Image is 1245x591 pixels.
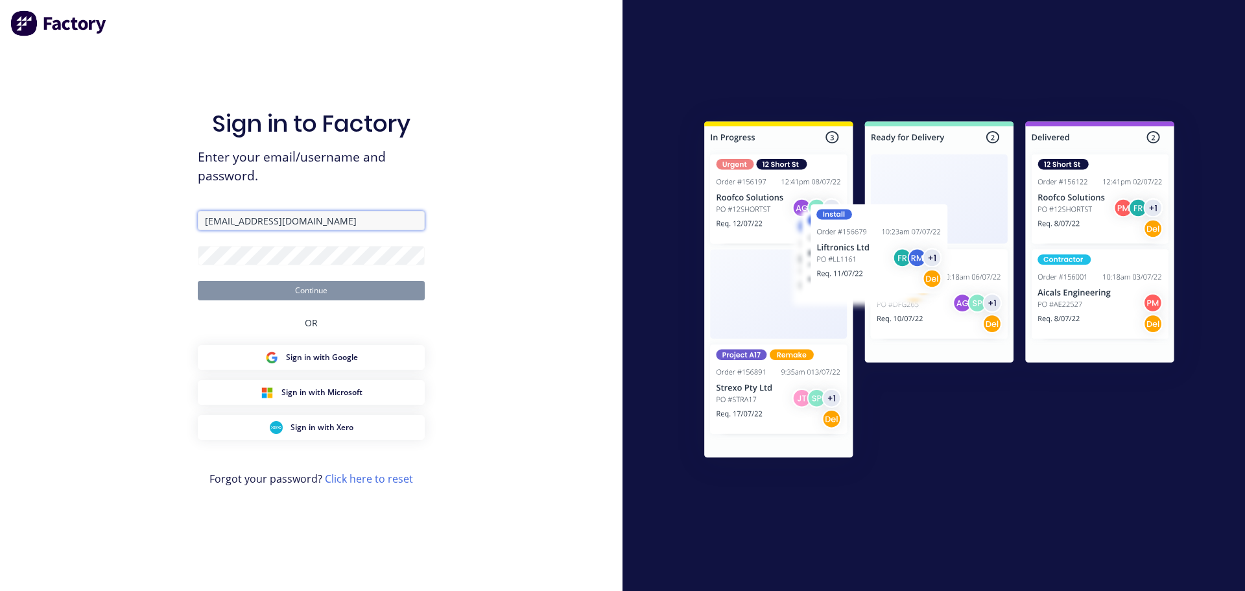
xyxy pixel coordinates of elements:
span: Sign in with Google [286,352,358,363]
img: Factory [10,10,108,36]
img: Sign in [676,95,1203,488]
span: Sign in with Microsoft [281,387,362,398]
img: Xero Sign in [270,421,283,434]
button: Microsoft Sign inSign in with Microsoft [198,380,425,405]
div: OR [305,300,318,345]
img: Microsoft Sign in [261,386,274,399]
img: Google Sign in [265,351,278,364]
h1: Sign in to Factory [212,110,410,138]
span: Forgot your password? [209,471,413,487]
span: Sign in with Xero [290,422,353,433]
button: Google Sign inSign in with Google [198,345,425,370]
button: Continue [198,281,425,300]
button: Xero Sign inSign in with Xero [198,415,425,440]
a: Click here to reset [325,472,413,486]
input: Email/Username [198,211,425,230]
span: Enter your email/username and password. [198,148,425,186]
